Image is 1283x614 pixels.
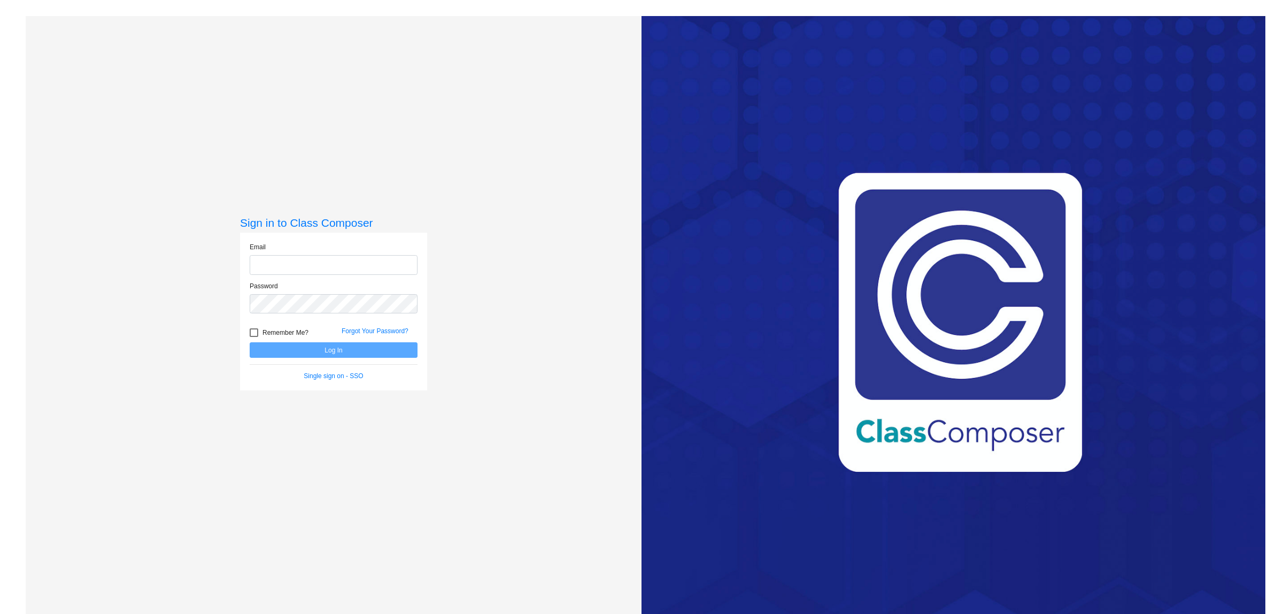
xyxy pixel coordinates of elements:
[250,281,278,291] label: Password
[304,372,363,380] a: Single sign on - SSO
[262,326,308,339] span: Remember Me?
[342,327,408,335] a: Forgot Your Password?
[250,242,266,252] label: Email
[240,216,427,229] h3: Sign in to Class Composer
[250,342,418,358] button: Log In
